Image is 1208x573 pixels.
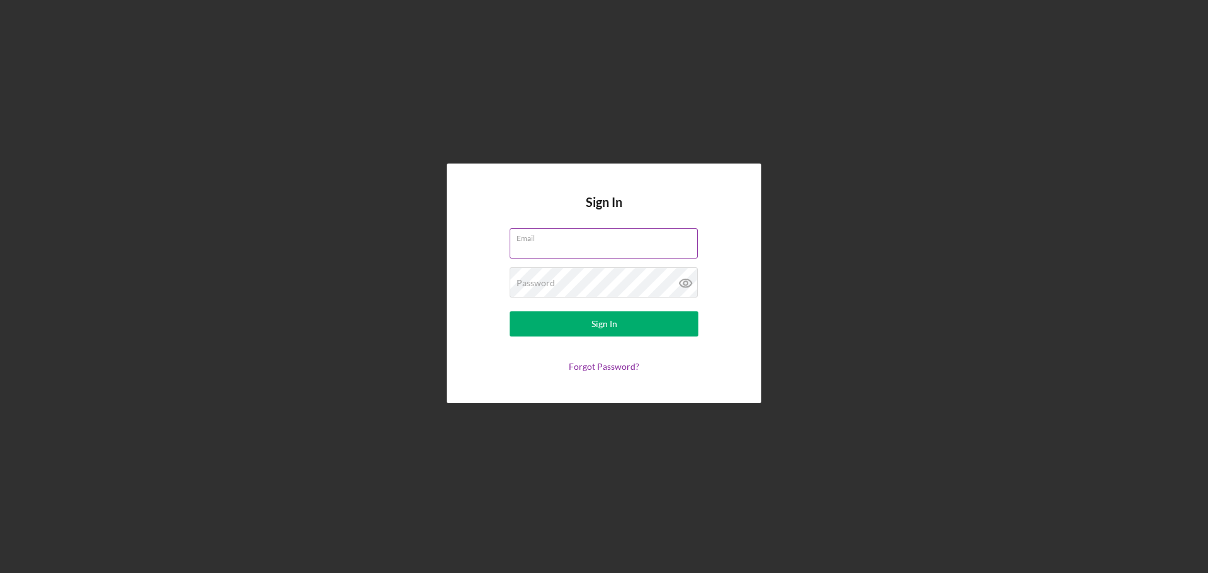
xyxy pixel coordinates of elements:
label: Password [517,278,555,288]
button: Sign In [510,311,698,337]
h4: Sign In [586,195,622,228]
div: Sign In [591,311,617,337]
label: Email [517,229,698,243]
a: Forgot Password? [569,361,639,372]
